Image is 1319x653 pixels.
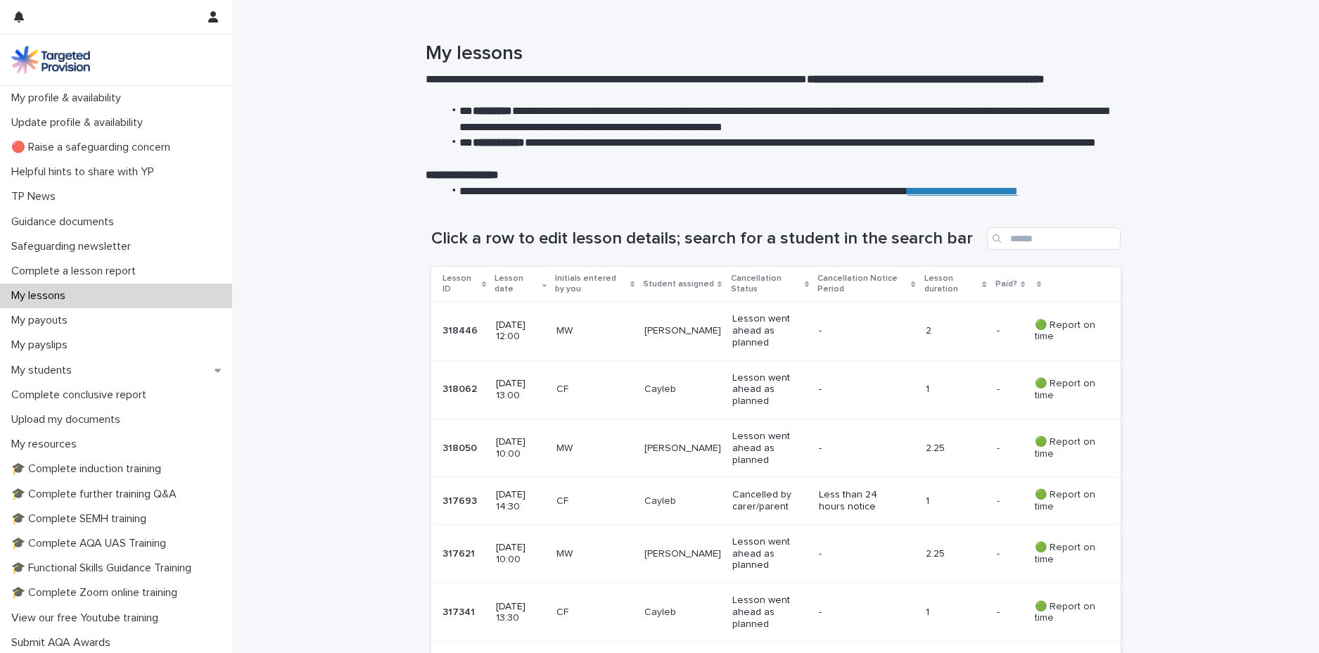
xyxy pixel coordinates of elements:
[819,489,897,513] p: Less than 24 hours notice
[556,607,632,619] p: CF
[6,91,132,105] p: My profile & availability
[431,229,981,249] h1: Click a row to edit lesson details; search for a student in the search bar
[819,443,897,455] p: -
[1035,378,1098,402] p: 🟢 Report on time
[732,595,808,630] p: Lesson went ahead as planned
[731,271,801,297] p: Cancellation Status
[6,215,125,229] p: Guidance documents
[1035,489,1098,513] p: 🟢 Report on time
[926,495,986,507] p: 1
[442,604,478,619] p: 317341
[431,583,1121,642] tr: 317341317341 [DATE] 13:30CFCaylebLesson went ahead as planned-1-- 🟢 Report on time
[819,548,897,560] p: -
[6,240,142,253] p: Safeguarding newsletter
[442,440,480,455] p: 318050
[644,325,721,337] p: [PERSON_NAME]
[924,271,979,297] p: Lesson duration
[6,562,203,575] p: 🎓 Functional Skills Guidance Training
[431,360,1121,419] tr: 318062318062 [DATE] 13:00CFCaylebLesson went ahead as planned-1-- 🟢 Report on time
[431,302,1121,360] tr: 318446318446 [DATE] 12:00MW[PERSON_NAME]Lesson went ahead as planned-2-- 🟢 Report on time
[643,277,714,292] p: Student assigned
[6,462,172,476] p: 🎓 Complete induction training
[6,338,79,352] p: My payslips
[6,165,165,179] p: Helpful hints to share with YP
[11,46,90,74] img: M5nRWzHhSzIhMunXDL62
[987,227,1121,250] input: Search
[926,383,986,395] p: 1
[6,512,158,526] p: 🎓 Complete SEMH training
[496,489,545,513] p: [DATE] 14:30
[556,383,632,395] p: CF
[442,493,480,507] p: 317693
[496,436,545,460] p: [DATE] 10:00
[644,383,721,395] p: Cayleb
[6,116,154,129] p: Update profile & availability
[555,271,626,297] p: Initials entered by you
[1035,601,1098,625] p: 🟢 Report on time
[6,611,170,625] p: View our free Youtube training
[644,495,721,507] p: Cayleb
[1035,542,1098,566] p: 🟢 Report on time
[442,381,480,395] p: 318062
[926,443,986,455] p: 2.25
[442,271,478,297] p: Lesson ID
[997,440,1002,455] p: -
[997,545,1002,560] p: -
[442,322,480,337] p: 318446
[442,545,478,560] p: 317621
[6,314,79,327] p: My payouts
[732,372,808,407] p: Lesson went ahead as planned
[496,601,545,625] p: [DATE] 13:30
[997,604,1002,619] p: -
[6,586,189,600] p: 🎓 Complete Zoom online training
[1035,436,1098,460] p: 🟢 Report on time
[819,325,897,337] p: -
[732,431,808,466] p: Lesson went ahead as planned
[556,325,632,337] p: MW
[926,548,986,560] p: 2.25
[6,438,88,451] p: My resources
[926,607,986,619] p: 1
[6,364,83,377] p: My students
[997,493,1002,507] p: -
[995,277,1017,292] p: Paid?
[556,495,632,507] p: CF
[495,271,539,297] p: Lesson date
[997,322,1002,337] p: -
[6,636,122,649] p: Submit AQA Awards
[6,289,77,303] p: My lessons
[496,319,545,343] p: [DATE] 12:00
[6,413,132,426] p: Upload my documents
[819,383,897,395] p: -
[431,524,1121,583] tr: 317621317621 [DATE] 10:00MW[PERSON_NAME]Lesson went ahead as planned-2.25-- 🟢 Report on time
[732,313,808,348] p: Lesson went ahead as planned
[6,190,67,203] p: TP News
[819,607,897,619] p: -
[431,478,1121,525] tr: 317693317693 [DATE] 14:30CFCaylebCancelled by carer/parentLess than 24 hours notice1-- 🟢 Report o...
[6,388,158,402] p: Complete conclusive report
[6,141,181,154] p: 🔴 Raise a safeguarding concern
[817,271,907,297] p: Cancellation Notice Period
[496,378,545,402] p: [DATE] 13:00
[732,489,808,513] p: Cancelled by carer/parent
[431,419,1121,477] tr: 318050318050 [DATE] 10:00MW[PERSON_NAME]Lesson went ahead as planned-2.25-- 🟢 Report on time
[997,381,1002,395] p: -
[556,443,632,455] p: MW
[644,443,721,455] p: [PERSON_NAME]
[426,42,1115,66] h1: My lessons
[1035,319,1098,343] p: 🟢 Report on time
[644,607,721,619] p: Cayleb
[556,548,632,560] p: MW
[732,536,808,571] p: Lesson went ahead as planned
[496,542,545,566] p: [DATE] 10:00
[926,325,986,337] p: 2
[644,548,721,560] p: [PERSON_NAME]
[6,537,177,550] p: 🎓 Complete AQA UAS Training
[6,488,188,501] p: 🎓 Complete further training Q&A
[6,265,147,278] p: Complete a lesson report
